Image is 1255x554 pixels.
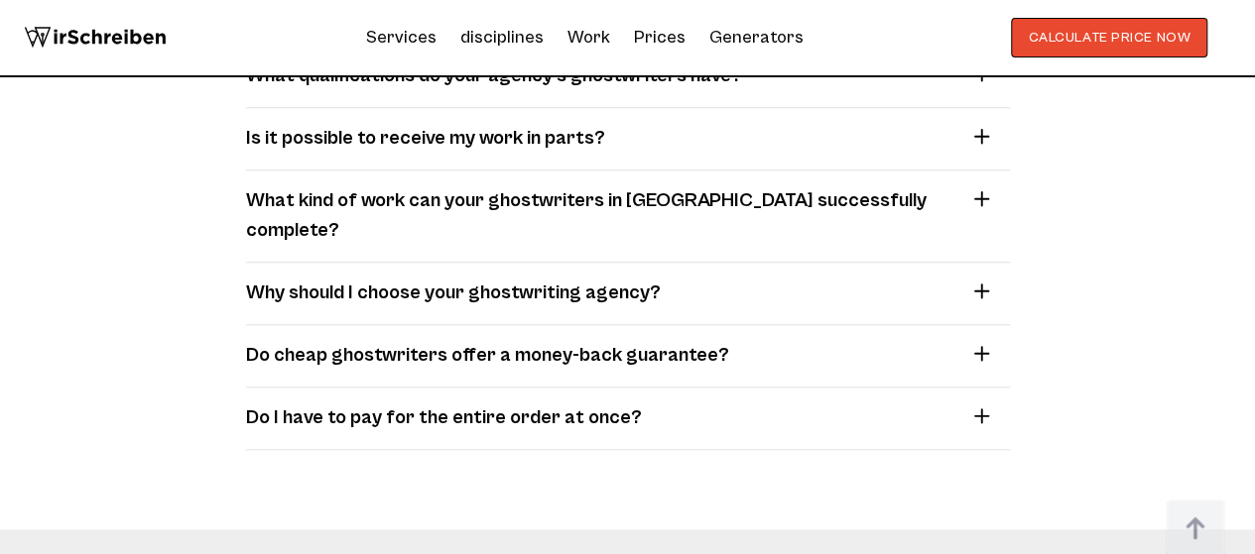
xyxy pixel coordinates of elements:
[1011,18,1207,57] button: CALCULATE PRICE NOW
[366,22,437,54] a: Services
[460,27,544,48] font: disciplines
[246,278,994,308] summary: Why should I choose your ghostwriting agency?
[567,27,610,48] font: Work
[246,341,994,371] summary: Do cheap ghostwriters offer a money-back guarantee?
[246,281,661,304] font: Why should I choose your ghostwriting agency?
[246,124,994,154] summary: Is it possible to receive my work in parts?
[709,27,804,48] font: Generators
[246,403,994,433] summary: Do I have to pay for the entire order at once?
[366,27,437,48] font: Services
[246,344,729,367] font: Do cheap ghostwriters offer a money-back guarantee?
[246,189,927,242] font: What kind of work can your ghostwriters in [GEOGRAPHIC_DATA] successfully complete?
[246,186,994,246] summary: What kind of work can your ghostwriters in [GEOGRAPHIC_DATA] successfully complete?
[246,127,605,150] font: Is it possible to receive my work in parts?
[709,22,804,54] a: Generators
[246,406,642,429] font: Do I have to pay for the entire order at once?
[246,64,742,87] font: What qualifications do your agency’s ghostwriters have?
[634,27,686,48] a: Prices
[24,18,167,57] img: logo wewrite
[1028,30,1191,46] font: CALCULATE PRICE NOW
